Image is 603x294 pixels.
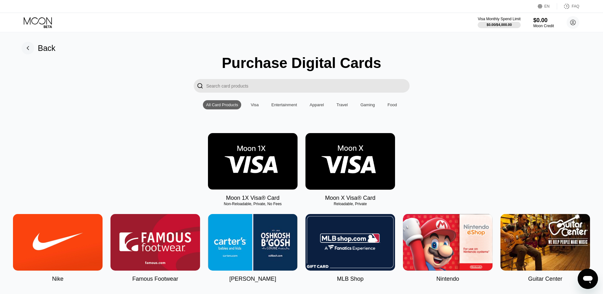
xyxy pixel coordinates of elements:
div: $0.00Moon Credit [533,17,554,28]
div: Food [387,102,397,107]
div: Entertainment [271,102,297,107]
div: $0.00 [533,17,554,24]
div: Famous Footwear [132,276,178,282]
div: $0.00 / $4,000.00 [487,23,512,27]
div: Nintendo [436,276,459,282]
div: Non-Reloadable, Private, No Fees [208,202,298,206]
iframe: Nút để khởi chạy cửa sổ nhắn tin [578,269,598,289]
div: Reloadable, Private [305,202,395,206]
div: Moon X Visa® Card [325,195,375,201]
div: Travel [333,100,351,109]
div: FAQ [572,4,579,9]
div: Purchase Digital Cards [222,54,381,71]
div: Visa [251,102,259,107]
div: MLB Shop [337,276,363,282]
div: Apparel [306,100,327,109]
div:  [197,82,203,89]
div: Moon 1X Visa® Card [226,195,280,201]
div: Guitar Center [528,276,562,282]
div: Visa Monthly Spend Limit [478,17,520,21]
div: Visa Monthly Spend Limit$0.00/$4,000.00 [478,17,520,28]
div: All Card Products [203,100,241,109]
div: Nike [52,276,63,282]
div: Moon Credit [533,24,554,28]
div: Travel [336,102,348,107]
div: Back [38,44,56,53]
div: All Card Products [206,102,238,107]
div: EN [544,4,550,9]
div: Back [22,42,56,54]
div: Apparel [310,102,324,107]
div: [PERSON_NAME] [229,276,276,282]
div: Visa [248,100,262,109]
input: Search card products [206,79,410,93]
div:  [194,79,206,93]
div: Entertainment [268,100,300,109]
div: Food [384,100,400,109]
div: Gaming [357,100,378,109]
div: FAQ [557,3,579,9]
div: Gaming [361,102,375,107]
div: EN [538,3,557,9]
